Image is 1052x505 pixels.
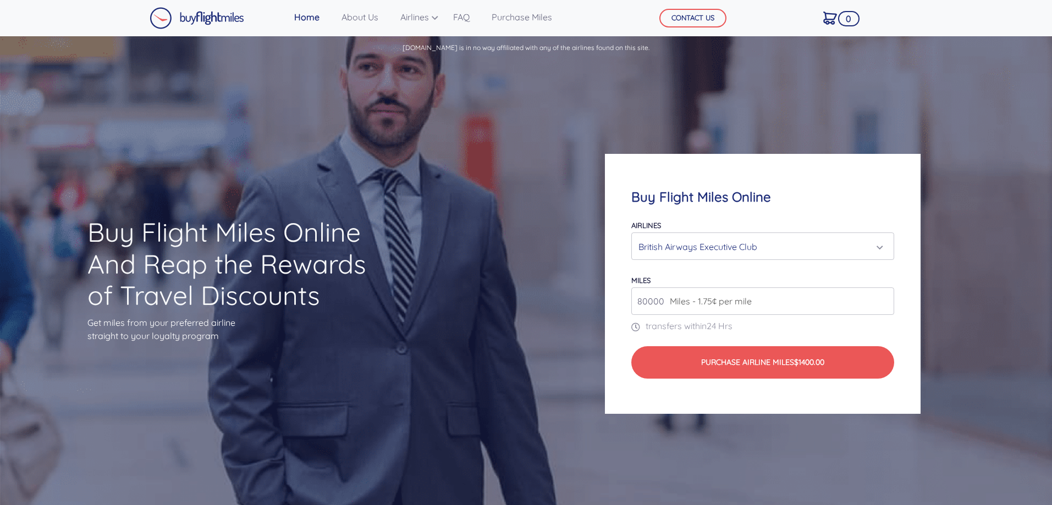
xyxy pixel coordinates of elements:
[819,6,841,29] a: 0
[631,346,894,379] button: Purchase Airline Miles$1400.00
[290,6,324,28] a: Home
[631,319,894,332] p: transfers within
[150,4,244,32] a: Buy Flight Miles Logo
[794,357,824,367] span: $1400.00
[631,276,651,285] label: miles
[87,316,385,342] p: Get miles from your preferred airline straight to your loyalty program
[823,12,837,25] img: Cart
[449,6,474,28] a: FAQ
[707,320,732,331] span: 24 Hrs
[337,6,383,28] a: About Us
[838,11,860,26] span: 0
[631,232,894,260] button: British Airways Executive Club
[487,6,557,28] a: Purchase Miles
[631,189,894,205] h4: Buy Flight Miles Online
[664,295,752,308] span: Miles - 1.75¢ per mile
[87,217,385,312] h1: Buy Flight Miles Online And Reap the Rewards of Travel Discounts
[631,221,661,230] label: Airlines
[659,9,726,27] button: CONTACT US
[150,7,244,29] img: Buy Flight Miles Logo
[396,6,436,28] a: Airlines
[638,236,880,257] div: British Airways Executive Club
